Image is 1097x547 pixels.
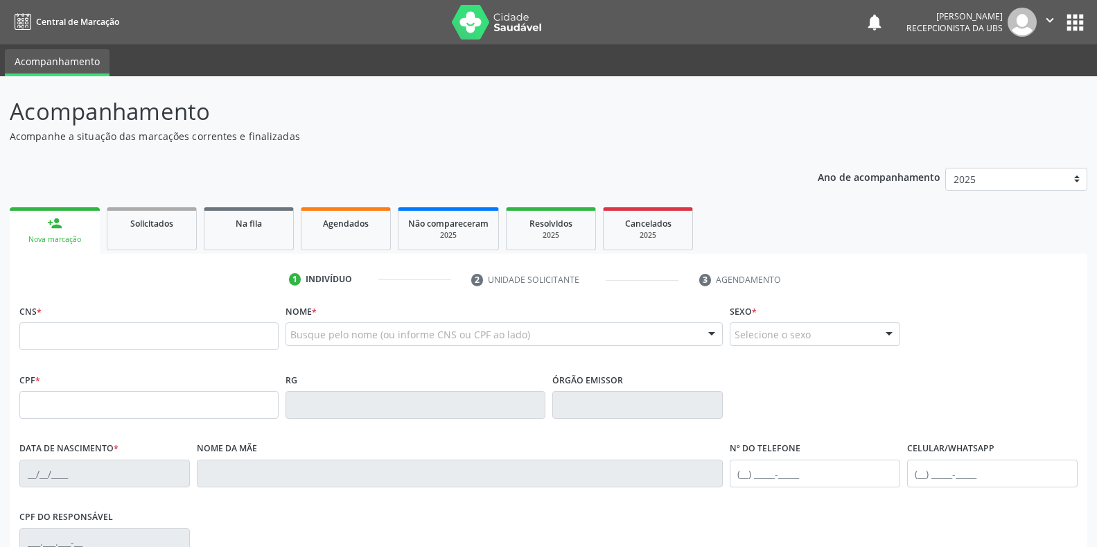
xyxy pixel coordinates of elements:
div: 2025 [613,230,683,241]
div: 2025 [516,230,586,241]
button: apps [1063,10,1087,35]
div: [PERSON_NAME] [906,10,1003,22]
label: RG [286,370,297,391]
label: Nome [286,301,317,322]
div: Nova marcação [19,234,90,245]
span: Selecione o sexo [735,327,811,342]
span: Resolvidos [529,218,572,229]
span: Na fila [236,218,262,229]
a: Central de Marcação [10,10,119,33]
label: CPF do responsável [19,507,113,528]
label: Data de nascimento [19,438,119,460]
span: Central de Marcação [36,16,119,28]
div: 2025 [408,230,489,241]
a: Acompanhamento [5,49,109,76]
i:  [1042,12,1057,28]
button:  [1037,8,1063,37]
span: Busque pelo nome (ou informe CNS ou CPF ao lado) [290,327,530,342]
label: CPF [19,370,40,391]
span: Cancelados [625,218,672,229]
input: __/__/____ [19,460,190,487]
input: (__) _____-_____ [907,460,1078,487]
input: (__) _____-_____ [730,460,900,487]
label: Órgão emissor [552,370,623,391]
img: img [1008,8,1037,37]
div: person_add [47,216,62,231]
p: Ano de acompanhamento [818,168,940,185]
span: Não compareceram [408,218,489,229]
div: 1 [289,273,301,286]
span: Recepcionista da UBS [906,22,1003,34]
span: Solicitados [130,218,173,229]
label: Nº do Telefone [730,438,800,460]
label: Nome da mãe [197,438,257,460]
p: Acompanhamento [10,94,764,129]
label: Celular/WhatsApp [907,438,994,460]
div: Indivíduo [306,273,352,286]
label: Sexo [730,301,757,322]
p: Acompanhe a situação das marcações correntes e finalizadas [10,129,764,144]
button: notifications [865,12,884,32]
span: Agendados [323,218,369,229]
label: CNS [19,301,42,322]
